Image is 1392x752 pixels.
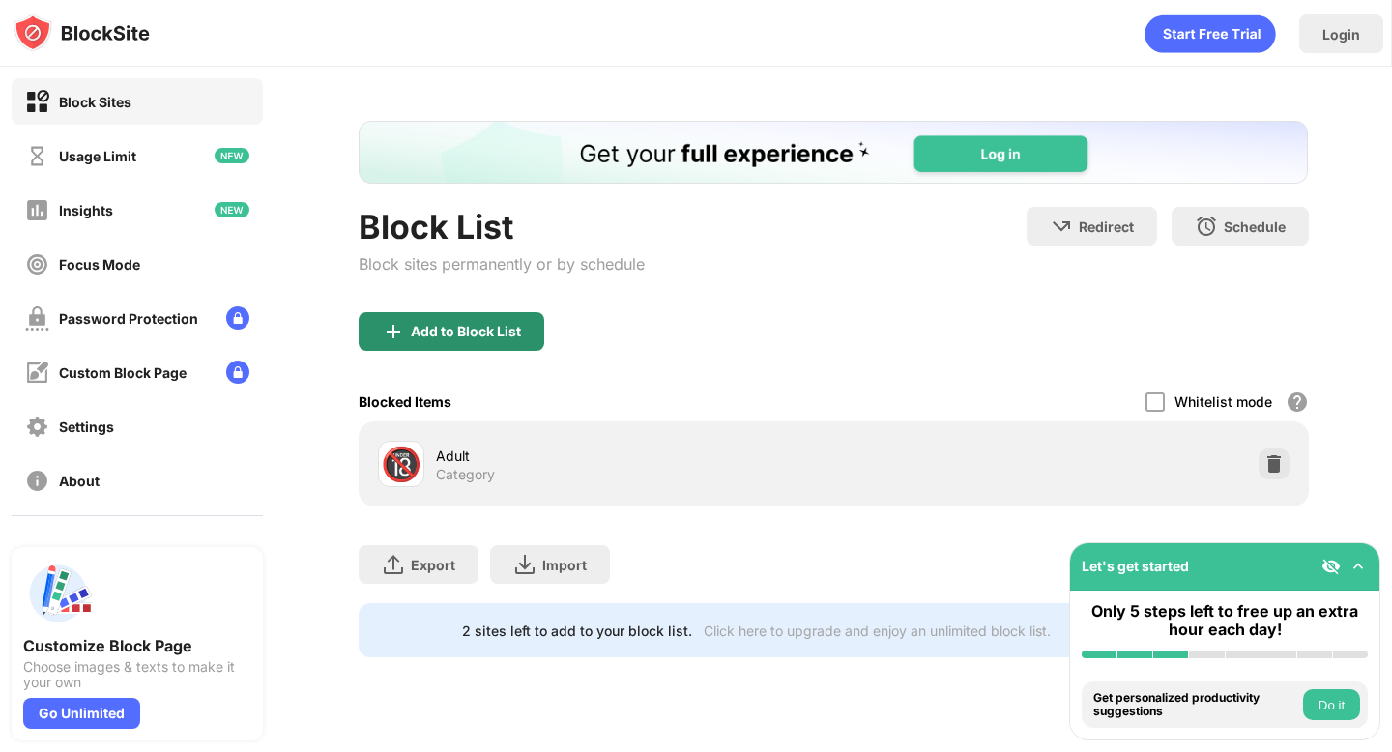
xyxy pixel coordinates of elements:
[381,445,421,484] div: 🔞
[23,659,251,690] div: Choose images & texts to make it your own
[1303,689,1360,720] button: Do it
[25,90,49,114] img: block-on.svg
[411,557,455,573] div: Export
[1082,558,1189,574] div: Let's get started
[14,14,150,52] img: logo-blocksite.svg
[542,557,587,573] div: Import
[1224,218,1286,235] div: Schedule
[1321,557,1341,576] img: eye-not-visible.svg
[1145,14,1276,53] div: animation
[23,636,251,655] div: Customize Block Page
[25,198,49,222] img: insights-off.svg
[462,622,692,639] div: 2 sites left to add to your block list.
[1079,218,1134,235] div: Redirect
[359,121,1308,184] iframe: Banner
[1322,26,1360,43] div: Login
[359,207,645,246] div: Block List
[1174,393,1272,410] div: Whitelist mode
[25,361,49,385] img: customize-block-page-off.svg
[359,254,645,274] div: Block sites permanently or by schedule
[59,94,131,110] div: Block Sites
[226,306,249,330] img: lock-menu.svg
[1348,557,1368,576] img: omni-setup-toggle.svg
[59,148,136,164] div: Usage Limit
[25,306,49,331] img: password-protection-off.svg
[25,415,49,439] img: settings-off.svg
[1093,691,1298,719] div: Get personalized productivity suggestions
[23,559,93,628] img: push-custom-page.svg
[215,148,249,163] img: new-icon.svg
[59,256,140,273] div: Focus Mode
[215,202,249,217] img: new-icon.svg
[25,469,49,493] img: about-off.svg
[59,419,114,435] div: Settings
[25,252,49,276] img: focus-off.svg
[1082,602,1368,639] div: Only 5 steps left to free up an extra hour each day!
[23,698,140,729] div: Go Unlimited
[436,466,495,483] div: Category
[25,144,49,168] img: time-usage-off.svg
[59,202,113,218] div: Insights
[59,310,198,327] div: Password Protection
[359,393,451,410] div: Blocked Items
[59,473,100,489] div: About
[59,364,187,381] div: Custom Block Page
[226,361,249,384] img: lock-menu.svg
[704,622,1051,639] div: Click here to upgrade and enjoy an unlimited block list.
[411,324,521,339] div: Add to Block List
[436,446,833,466] div: Adult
